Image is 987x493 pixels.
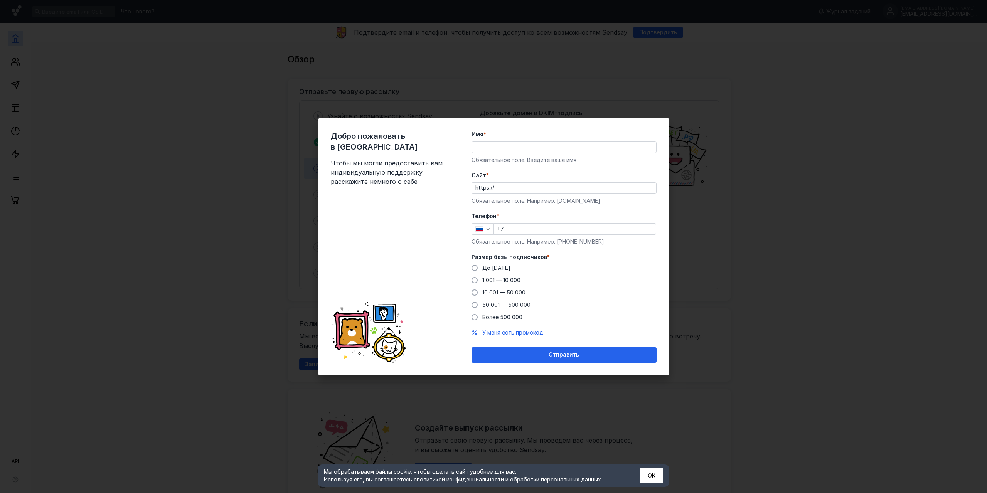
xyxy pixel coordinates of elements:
div: Обязательное поле. Например: [DOMAIN_NAME] [472,197,657,205]
div: Обязательное поле. Например: [PHONE_NUMBER] [472,238,657,246]
span: Чтобы мы могли предоставить вам индивидуальную поддержку, расскажите немного о себе [331,158,446,186]
div: Мы обрабатываем файлы cookie, чтобы сделать сайт удобнее для вас. Используя его, вы соглашаетесь c [324,468,621,483]
span: Отправить [549,352,579,358]
span: Более 500 000 [482,314,522,320]
span: До [DATE] [482,264,510,271]
span: Телефон [472,212,497,220]
button: Отправить [472,347,657,363]
span: 10 001 — 50 000 [482,289,526,296]
a: политикой конфиденциальности и обработки персональных данных [417,476,601,483]
span: У меня есть промокод [482,329,543,336]
button: ОК [640,468,663,483]
span: 50 001 — 500 000 [482,301,531,308]
span: 1 001 — 10 000 [482,277,520,283]
div: Обязательное поле. Введите ваше имя [472,156,657,164]
button: У меня есть промокод [482,329,543,337]
span: Добро пожаловать в [GEOGRAPHIC_DATA] [331,131,446,152]
span: Имя [472,131,483,138]
span: Размер базы подписчиков [472,253,547,261]
span: Cайт [472,172,486,179]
